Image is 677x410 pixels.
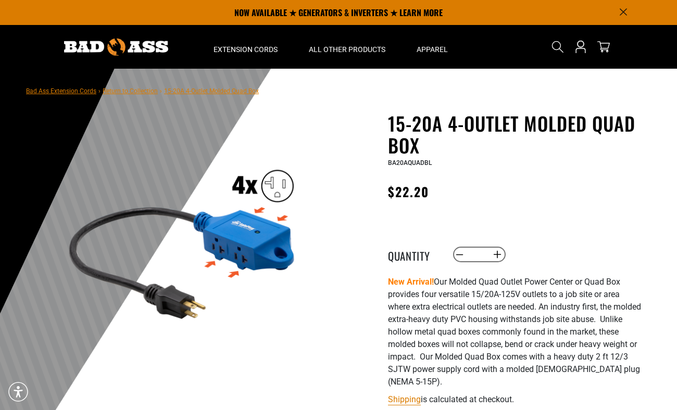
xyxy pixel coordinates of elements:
a: Shipping [388,394,421,404]
nav: breadcrumbs [26,84,259,97]
a: Return to Collection [103,87,158,95]
span: › [98,87,101,95]
span: Apparel [417,45,448,54]
span: BA20AQUADBL [388,159,432,166]
span: › [160,87,162,95]
div: is calculated at checkout. [388,392,643,406]
a: Bad Ass Extension Cords [26,87,96,95]
summary: Search [549,39,566,55]
span: All Other Products [309,45,385,54]
strong: New Arrival! [388,277,434,287]
summary: Apparel [401,25,463,69]
summary: All Other Products [293,25,401,69]
p: Our Molded Quad Outlet Power Center or Quad Box provides four versatile 15/20A-125V outlets to a ... [388,276,643,388]
span: 15-20A 4-Outlet Molded Quad Box [164,87,259,95]
span: Extension Cords [214,45,278,54]
label: Quantity [388,248,440,261]
img: Bad Ass Extension Cords [64,39,168,56]
h1: 15-20A 4-Outlet Molded Quad Box [388,112,643,156]
summary: Extension Cords [198,25,293,69]
span: $22.20 [388,182,429,201]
